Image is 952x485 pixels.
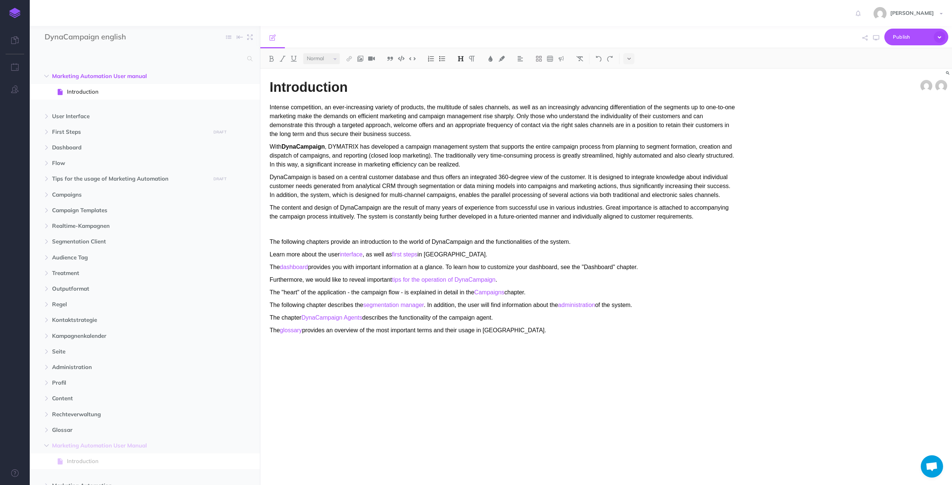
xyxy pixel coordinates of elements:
[270,80,735,95] h1: Introduction
[270,263,735,272] p: The provides you with important information at a glance. To learn how to customize your dashboard...
[210,175,229,183] button: DRAFT
[398,56,405,61] img: Code block button
[213,177,226,181] small: DRAFT
[52,190,206,199] span: Campaigns
[52,222,206,230] span: Realtime-Kampagnen
[595,56,602,62] img: Undo
[52,112,206,121] span: User Interface
[921,455,943,478] a: Chat öffnen
[268,56,275,62] img: Bold button
[270,203,735,221] p: The content and design of DynaCampaign are the result of many years of experience from successful...
[52,410,206,419] span: Rechteverwaltung
[52,143,206,152] span: Dashboard
[52,300,206,309] span: Regel
[45,32,132,43] input: Documentation Name
[270,288,735,297] p: The "heart" of the application - the campaign flow - is explained in detail in the chapter.
[52,394,206,403] span: Content
[428,56,434,62] img: Ordered list button
[9,8,20,18] img: logo-mark.svg
[210,128,229,136] button: DRAFT
[52,363,206,372] span: Administration
[52,332,206,340] span: Kampagnenkalender
[387,56,393,62] img: Blockquote button
[67,457,215,466] span: Introduction
[52,284,206,293] span: Outputformat
[576,56,583,62] img: Clear styles button
[52,174,206,183] span: Tips for the usage of Marketing Automation
[340,251,363,258] a: interface
[887,10,937,16] span: [PERSON_NAME]
[457,56,464,62] img: Headings dropdown button
[52,378,206,387] span: Profil
[547,56,553,62] img: Create table button
[893,31,930,43] span: Publish
[346,56,353,62] img: Link button
[52,72,206,81] span: Marketing Automation User manual
[52,159,206,168] span: Flow
[280,264,308,270] a: dashboard
[270,103,735,139] p: Intense competition, an ever-increasing variety of products, the multitude of sales channels, as ...
[213,130,226,135] small: DRAFT
[270,173,735,200] p: DynaCampaign is based on a central customer database and thus offers an integrated 360-degree vie...
[270,313,735,322] p: The chapter describes the functionality of the campaign agent.
[498,56,505,62] img: Text background color button
[45,52,243,65] input: Search
[409,56,416,61] img: Inline code button
[52,441,206,450] span: Marketing Automation User Manual
[487,56,494,62] img: Text color button
[884,29,948,45] button: Publish
[558,302,595,308] a: administration
[469,56,475,62] img: Paragraph button
[52,206,206,215] span: Campaign Templates
[301,314,362,321] a: DynaCampaign Agents
[52,237,206,246] span: Segmentation Client
[290,56,297,62] img: Underline button
[282,143,325,150] strong: DynaCampaign
[392,277,495,283] a: tips for the operation of DynaCampaign
[270,326,735,335] p: The provides an overview of the most important terms and their usage in [GEOGRAPHIC_DATA].
[392,251,417,258] a: first steps
[558,56,565,62] img: Callout dropdown menu button
[363,302,424,308] a: segmentation manager
[280,327,302,333] a: glossary
[270,301,735,310] p: The following chapter describes the . In addition, the user will find information about the of th...
[279,56,286,62] img: Italic button
[270,237,735,246] p: The following chapters provide an introduction to the world of DynaCampaign and the functionaliti...
[874,7,887,20] img: e0b8158309a7a9c2ba5a20a85ae97691.jpg
[52,253,206,262] span: Audience Tag
[270,250,735,259] p: Learn more about the user , as well as in [GEOGRAPHIC_DATA].
[67,87,215,96] span: Introduction
[52,269,206,278] span: Treatment
[52,316,206,324] span: Kontaktstrategie
[270,275,735,284] p: Furthermore, we would like to reveal important .
[368,56,375,62] img: Add video button
[52,426,206,434] span: Glossar
[52,347,206,356] span: Seite
[607,56,613,62] img: Redo
[52,127,206,136] span: First Steps
[357,56,364,62] img: Add image button
[474,289,504,295] a: Campaigns
[517,56,524,62] img: Alignment dropdown menu button
[270,142,735,169] p: With , DYMATRIX has developed a campaign management system that supports the entire campaign proc...
[439,56,446,62] img: Unordered list button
